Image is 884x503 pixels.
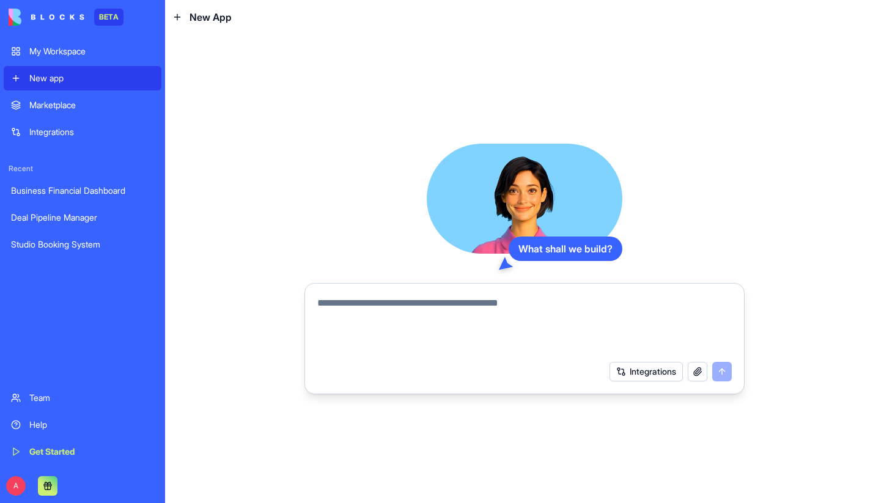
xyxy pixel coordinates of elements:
[29,45,154,57] div: My Workspace
[4,205,161,230] a: Deal Pipeline Manager
[509,237,622,261] div: What shall we build?
[29,72,154,84] div: New app
[4,232,161,257] a: Studio Booking System
[4,439,161,464] a: Get Started
[610,362,683,381] button: Integrations
[4,164,161,174] span: Recent
[4,39,161,64] a: My Workspace
[4,178,161,203] a: Business Financial Dashboard
[94,9,123,26] div: BETA
[4,386,161,410] a: Team
[9,9,123,26] a: BETA
[29,99,154,111] div: Marketplace
[4,66,161,90] a: New app
[29,446,154,458] div: Get Started
[4,413,161,437] a: Help
[6,476,26,496] span: A
[4,120,161,144] a: Integrations
[11,211,154,224] div: Deal Pipeline Manager
[11,238,154,251] div: Studio Booking System
[29,126,154,138] div: Integrations
[9,9,84,26] img: logo
[29,392,154,404] div: Team
[29,419,154,431] div: Help
[11,185,154,197] div: Business Financial Dashboard
[4,93,161,117] a: Marketplace
[190,10,232,24] span: New App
